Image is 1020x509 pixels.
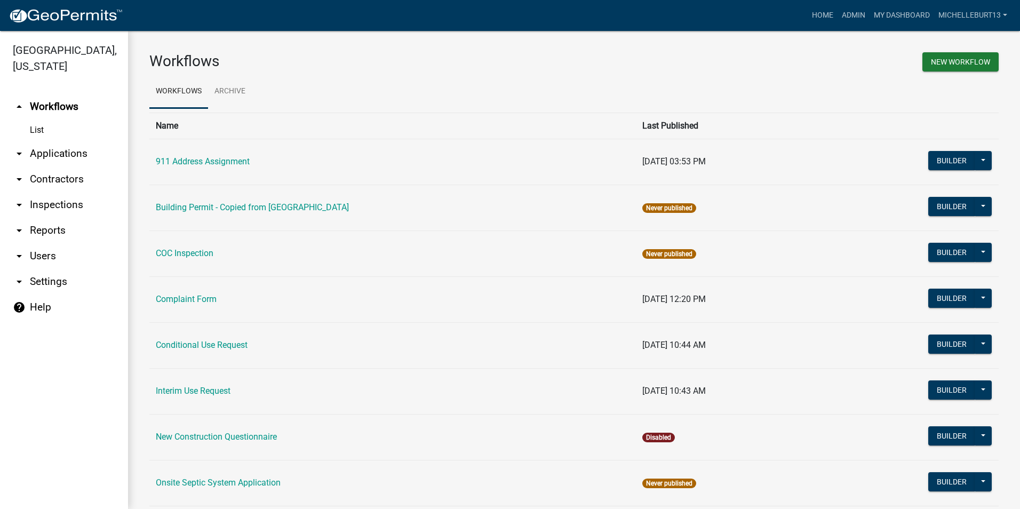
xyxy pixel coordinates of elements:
[149,52,566,70] h3: Workflows
[149,113,636,139] th: Name
[156,248,213,258] a: COC Inspection
[156,202,349,212] a: Building Permit - Copied from [GEOGRAPHIC_DATA]
[922,52,999,71] button: New Workflow
[13,147,26,160] i: arrow_drop_down
[808,5,838,26] a: Home
[13,100,26,113] i: arrow_drop_up
[642,479,696,488] span: Never published
[13,224,26,237] i: arrow_drop_down
[156,156,250,166] a: 911 Address Assignment
[928,151,975,170] button: Builder
[928,335,975,354] button: Builder
[13,250,26,263] i: arrow_drop_down
[642,203,696,213] span: Never published
[642,156,706,166] span: [DATE] 03:53 PM
[13,301,26,314] i: help
[149,75,208,109] a: Workflows
[928,243,975,262] button: Builder
[928,426,975,446] button: Builder
[928,289,975,308] button: Builder
[156,432,277,442] a: New Construction Questionnaire
[870,5,934,26] a: My Dashboard
[156,294,217,304] a: Complaint Form
[156,478,281,488] a: Onsite Septic System Application
[934,5,1011,26] a: michelleburt13
[928,197,975,216] button: Builder
[928,472,975,491] button: Builder
[636,113,816,139] th: Last Published
[13,173,26,186] i: arrow_drop_down
[642,340,706,350] span: [DATE] 10:44 AM
[642,386,706,396] span: [DATE] 10:43 AM
[13,275,26,288] i: arrow_drop_down
[838,5,870,26] a: Admin
[642,249,696,259] span: Never published
[642,433,675,442] span: Disabled
[928,380,975,400] button: Builder
[13,198,26,211] i: arrow_drop_down
[156,340,248,350] a: Conditional Use Request
[208,75,252,109] a: Archive
[156,386,230,396] a: Interim Use Request
[642,294,706,304] span: [DATE] 12:20 PM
